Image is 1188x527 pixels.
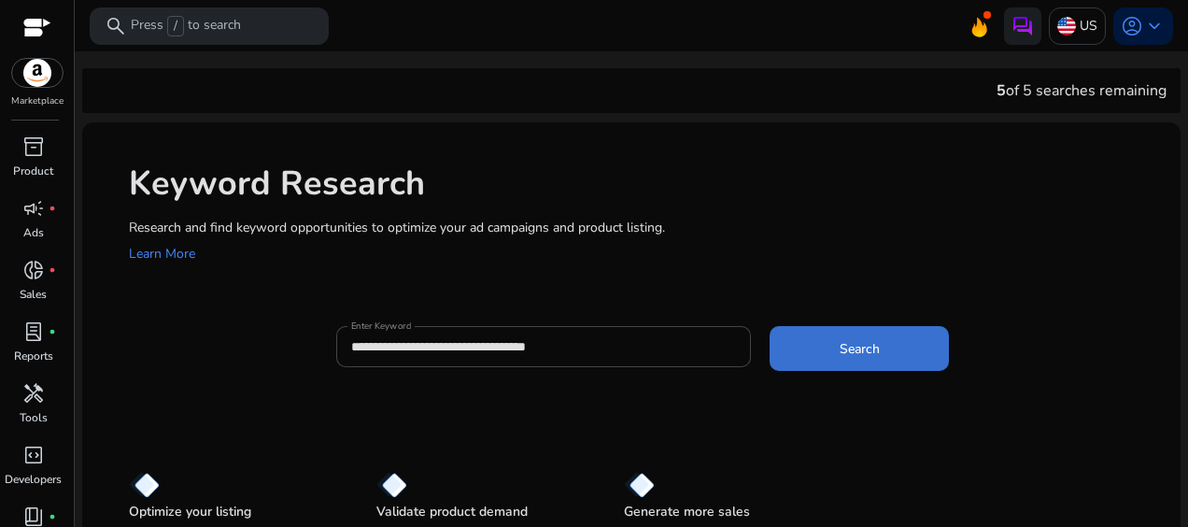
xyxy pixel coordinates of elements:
a: Learn More [129,245,195,263]
span: account_circle [1121,15,1143,37]
button: Search [770,326,949,371]
p: Sales [20,286,47,303]
span: inventory_2 [22,135,45,158]
p: Developers [5,471,62,488]
p: Generate more sales [624,503,750,521]
span: search [105,15,127,37]
span: / [167,16,184,36]
span: campaign [22,197,45,220]
p: Reports [14,348,53,364]
img: us.svg [1057,17,1076,36]
p: Ads [23,224,44,241]
span: lab_profile [22,320,45,343]
h1: Keyword Research [129,164,1162,204]
p: Product [13,163,53,179]
span: 5 [997,80,1006,101]
span: code_blocks [22,444,45,466]
p: Research and find keyword opportunities to optimize your ad campaigns and product listing. [129,218,1162,237]
p: Tools [20,409,48,426]
p: Validate product demand [376,503,528,521]
span: handyman [22,382,45,405]
span: fiber_manual_record [49,266,56,274]
img: amazon.svg [12,59,63,87]
mat-label: Enter Keyword [351,320,411,333]
span: keyboard_arrow_down [1143,15,1166,37]
span: Search [840,339,880,359]
img: diamond.svg [624,472,655,498]
span: fiber_manual_record [49,205,56,212]
p: Optimize your listing [129,503,251,521]
span: fiber_manual_record [49,513,56,520]
img: diamond.svg [129,472,160,498]
p: US [1080,9,1097,42]
span: fiber_manual_record [49,328,56,335]
div: of 5 searches remaining [997,79,1167,102]
img: diamond.svg [376,472,407,498]
span: donut_small [22,259,45,281]
p: Marketplace [11,94,64,108]
p: Press to search [131,16,241,36]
